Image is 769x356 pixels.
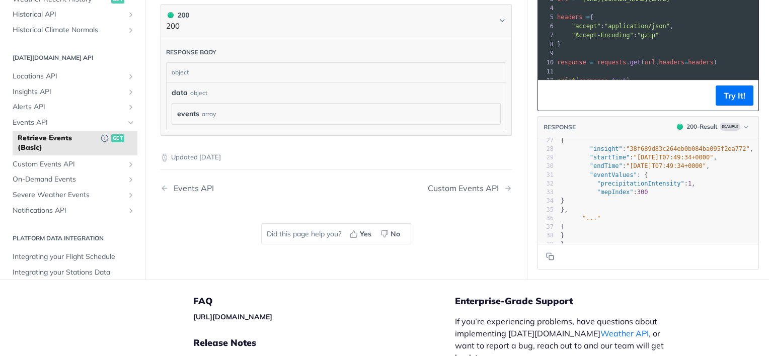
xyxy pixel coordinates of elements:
div: 33 [538,188,554,197]
a: Historical APIShow subpages for Historical API [8,7,137,22]
span: Integrating your Stations Data [13,268,135,278]
button: No [377,226,406,241]
span: : , [561,145,753,152]
span: "mepIndex" [597,189,633,196]
span: }, [561,206,568,213]
span: "startTime" [590,154,630,161]
div: 200 [166,10,189,21]
span: } [561,197,564,204]
span: "Accept-Encoding" [572,32,634,39]
a: Retrieve Events (Basic)Deprecated Endpointget [13,131,137,155]
a: Integrating your Stations Data [8,265,137,280]
span: Integrating your Flight Schedule [13,252,135,262]
div: 7 [538,31,555,40]
div: 29 [538,153,554,162]
span: url [644,59,655,66]
span: get [111,134,124,142]
span: 300 [637,189,648,196]
span: events [177,109,199,119]
span: Custom Events API [13,159,124,169]
span: On-Demand Events [13,174,124,185]
span: "precipitationIntensity" [597,180,684,187]
span: Insights API [13,87,124,97]
button: Show subpages for On-Demand Events [127,175,135,184]
span: Events API [13,118,124,128]
div: 10 [538,58,555,67]
div: 9 [538,49,555,58]
h5: Enterprise-Grade Support [455,295,690,307]
button: Try It! [716,85,753,106]
button: 200 200200 [166,10,506,32]
span: : , [557,23,673,30]
div: 4 [538,4,555,13]
span: headers [688,59,714,66]
div: 38 [538,231,554,240]
a: Integrating your Flight Schedule [8,249,137,264]
span: 200 [168,12,174,18]
span: "gzip" [637,32,659,39]
span: requests [597,59,627,66]
a: [URL][DOMAIN_NAME] [193,312,272,321]
span: } [557,41,561,48]
span: "application/json" [604,23,670,30]
span: : [557,32,659,39]
div: 28 [538,145,554,153]
h5: Release Notes [193,337,455,349]
span: "[DATE]T07:49:34+0000" [634,154,714,161]
span: headers [659,59,684,66]
span: response [579,77,608,84]
a: Custom Events APIShow subpages for Custom Events API [8,157,137,172]
span: 1 [688,180,691,187]
span: : , [561,154,717,161]
button: 200200-ResultExample [672,122,753,132]
span: "..." [582,215,600,222]
span: text [611,77,626,84]
span: print [557,77,575,84]
div: Custom Events API [428,184,504,193]
button: Deprecated Endpoint [101,133,109,144]
div: 11 [538,67,555,76]
h2: Platform DATA integration [8,234,137,243]
span: { [561,137,564,144]
div: 8 [538,40,555,49]
div: object [167,63,503,82]
span: Yes [360,229,371,239]
span: = [684,59,688,66]
div: 32 [538,180,554,188]
span: Locations API [13,71,124,81]
a: On-Demand EventsShow subpages for On-Demand Events [8,172,137,187]
div: 34 [538,197,554,205]
span: Severe Weather Events [13,190,124,200]
span: "insight" [590,145,623,152]
div: 200 200200 [161,37,512,136]
a: Next Page: Custom Events API [428,184,512,193]
button: Show subpages for Historical API [127,11,135,19]
div: object [190,88,207,98]
span: Example [720,123,740,131]
span: : [561,189,648,196]
a: Insights APIShow subpages for Insights API [8,84,137,100]
span: Notifications API [13,206,124,216]
span: : { [561,171,648,179]
span: = [586,14,590,21]
div: 6 [538,22,555,31]
span: response [557,59,586,66]
a: Alerts APIShow subpages for Alerts API [8,100,137,115]
span: "eventValues" [590,171,637,179]
h2: [DATE][DOMAIN_NAME] API [8,53,137,62]
div: 35 [538,206,554,214]
a: Previous Page: Events API [161,184,311,193]
span: Alerts API [13,102,124,112]
div: Response body [166,48,216,57]
div: 37 [538,223,554,231]
span: : , [561,180,695,187]
div: Events API [169,184,214,193]
a: Severe Weather EventsShow subpages for Severe Weather Events [8,188,137,203]
button: Hide subpages for Events API [127,119,135,127]
span: headers [557,14,583,21]
div: 27 [538,136,554,145]
div: 12 [538,76,555,85]
button: Show subpages for Notifications API [127,207,135,215]
span: Retrieve Events (Basic) [18,133,96,153]
a: Notifications APIShow subpages for Notifications API [8,203,137,218]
